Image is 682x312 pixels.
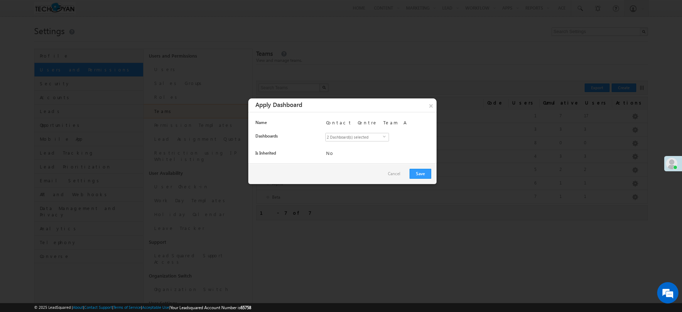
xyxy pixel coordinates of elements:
div: Dashboards [255,133,311,143]
span: select [383,135,389,138]
button: × [426,98,437,112]
span: © 2025 LeadSquared | | | | | [34,304,251,311]
a: Terms of Service [113,305,141,310]
span: Your Leadsquared Account Number is [170,305,251,310]
a: Contact Support [84,305,112,310]
a: About [73,305,83,310]
div: No [326,150,431,156]
a: Cancel [388,171,404,177]
button: Save [410,169,431,179]
span: 2 Dashboard(s) selected [326,133,383,141]
div: Contact Centre Team A [326,119,431,126]
span: 65758 [240,305,251,310]
div: Leads with Compl..., Lead Arrival Ana... [325,133,389,141]
a: Acceptable Use [142,305,169,310]
div: Name [255,119,311,129]
div: Is Inherited [255,150,311,160]
span: Apply Dashboard [254,99,304,111]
